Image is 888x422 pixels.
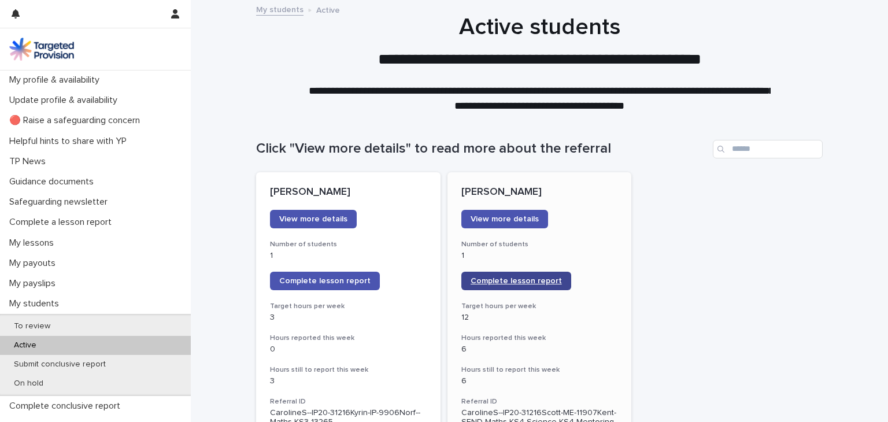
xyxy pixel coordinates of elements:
[5,136,136,147] p: Helpful hints to share with YP
[270,376,427,386] p: 3
[461,376,618,386] p: 6
[256,13,823,41] h1: Active students
[270,272,380,290] a: Complete lesson report
[5,258,65,269] p: My payouts
[5,379,53,388] p: On hold
[461,334,618,343] h3: Hours reported this week
[5,401,129,412] p: Complete conclusive report
[279,215,347,223] span: View more details
[5,340,46,350] p: Active
[270,313,427,323] p: 3
[461,313,618,323] p: 12
[461,365,618,375] h3: Hours still to report this week
[5,217,121,228] p: Complete a lesson report
[5,238,63,249] p: My lessons
[461,397,618,406] h3: Referral ID
[461,240,618,249] h3: Number of students
[471,277,562,285] span: Complete lesson report
[270,397,427,406] h3: Referral ID
[256,2,304,16] a: My students
[5,156,55,167] p: TP News
[461,272,571,290] a: Complete lesson report
[316,3,340,16] p: Active
[270,210,357,228] a: View more details
[270,345,427,354] p: 0
[270,251,427,261] p: 1
[5,115,149,126] p: 🔴 Raise a safeguarding concern
[5,176,103,187] p: Guidance documents
[279,277,371,285] span: Complete lesson report
[5,278,65,289] p: My payslips
[5,75,109,86] p: My profile & availability
[9,38,74,61] img: M5nRWzHhSzIhMunXDL62
[713,140,823,158] input: Search
[256,140,708,157] h1: Click "View more details" to read more about the referral
[461,210,548,228] a: View more details
[5,298,68,309] p: My students
[270,334,427,343] h3: Hours reported this week
[5,95,127,106] p: Update profile & availability
[5,360,115,369] p: Submit conclusive report
[5,321,60,331] p: To review
[270,302,427,311] h3: Target hours per week
[461,186,618,199] p: [PERSON_NAME]
[270,240,427,249] h3: Number of students
[270,186,427,199] p: [PERSON_NAME]
[471,215,539,223] span: View more details
[270,365,427,375] h3: Hours still to report this week
[461,302,618,311] h3: Target hours per week
[461,345,618,354] p: 6
[461,251,618,261] p: 1
[5,197,117,208] p: Safeguarding newsletter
